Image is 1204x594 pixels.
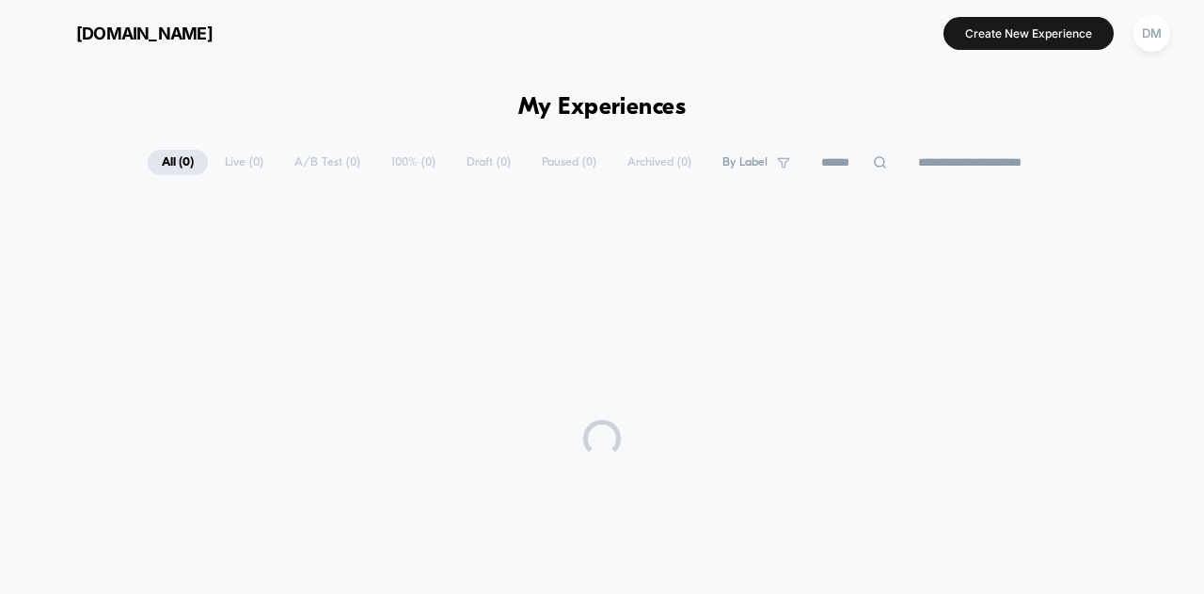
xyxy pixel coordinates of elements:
button: [DOMAIN_NAME] [28,18,218,48]
button: DM [1128,14,1176,53]
span: All ( 0 ) [148,150,208,175]
div: DM [1133,15,1170,52]
span: By Label [722,155,768,169]
button: Create New Experience [943,17,1114,50]
h1: My Experiences [518,94,687,121]
span: [DOMAIN_NAME] [76,24,213,43]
